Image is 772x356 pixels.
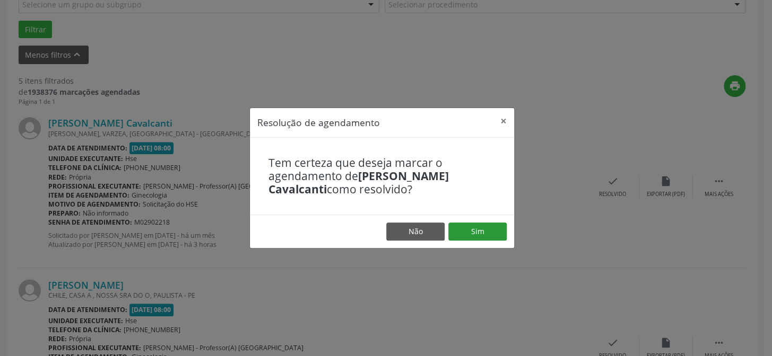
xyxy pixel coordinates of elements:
[268,156,496,197] h4: Tem certeza que deseja marcar o agendamento de como resolvido?
[386,222,445,241] button: Não
[268,168,449,197] b: [PERSON_NAME] Cavalcanti
[257,115,380,129] h5: Resolução de agendamento
[448,222,507,241] button: Sim
[493,108,514,134] button: Close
